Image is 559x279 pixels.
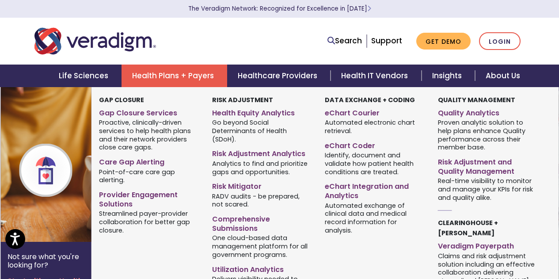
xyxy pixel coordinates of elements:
a: Quality Analytics [438,105,538,118]
a: eChart Courier [325,105,425,118]
span: One cloud-based data management platform for all government programs. [212,233,312,259]
span: Automated exchange of clinical data and medical record information for analysis. [325,201,425,234]
span: Learn More [367,4,371,13]
a: Get Demo [416,33,471,50]
span: Go beyond Social Determinants of Health (SDoH). [212,118,312,144]
img: Veradigm logo [34,27,156,56]
span: Proactive, clinically-driven services to help health plans and their network providers close care... [99,118,199,152]
a: Life Sciences [48,65,122,87]
a: eChart Coder [325,138,425,151]
a: Health Plans + Payers [122,65,227,87]
span: RADV audits - be prepared, not scared. [212,191,312,209]
span: Analytics to find and prioritize gaps and opportunities. [212,159,312,176]
a: The Veradigm Network: Recognized for Excellence in [DATE]Learn More [188,4,371,13]
a: Insights [422,65,475,87]
a: Login [479,32,521,50]
strong: Gap Closure [99,96,144,104]
a: Support [371,35,402,46]
a: Comprehensive Submissions [212,211,312,233]
span: Streamlined payer-provider collaboration for better gap closure. [99,209,199,235]
a: Gap Closure Services [99,105,199,118]
a: Health Equity Analytics [212,105,312,118]
strong: Risk Adjustment [212,96,273,104]
p: Not sure what you're looking for? [8,252,84,269]
strong: Data Exchange + Coding [325,96,415,104]
a: Risk Adjustment and Quality Management [438,154,538,176]
span: Proven analytic solution to help plans enhance Quality performance across their member base. [438,118,538,152]
a: About Us [475,65,531,87]
img: Health Plan Payers [0,87,143,242]
a: Search [327,35,362,47]
a: Provider Engagement Solutions [99,187,199,209]
a: Health IT Vendors [331,65,421,87]
a: Risk Adjustment Analytics [212,146,312,159]
span: Automated electronic chart retrieval. [325,118,425,135]
a: Risk Mitigator [212,179,312,191]
span: Identify, document and validate how patient health conditions are treated. [325,151,425,176]
strong: Quality Management [438,96,515,104]
a: Care Gap Alerting [99,154,199,167]
a: Utilization Analytics [212,262,312,275]
a: Healthcare Providers [227,65,331,87]
a: eChart Integration and Analytics [325,179,425,201]
span: Point-of-care care gap alerting. [99,167,199,184]
strong: Clearinghouse + [PERSON_NAME] [438,218,498,237]
a: Veradigm Payerpath [438,238,538,251]
span: Real-time visibility to monitor and manage your KPIs for risk and quality alike. [438,176,538,202]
